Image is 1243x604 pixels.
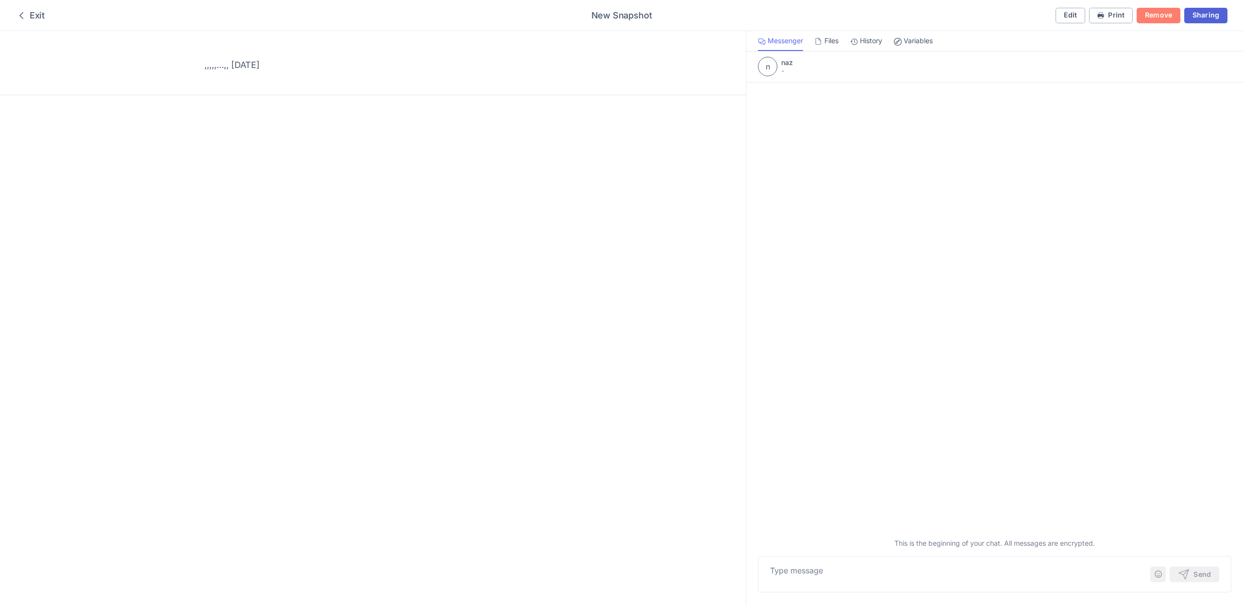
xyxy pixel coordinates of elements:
p: - [781,67,793,75]
h5: naz [781,58,793,67]
span: Files [824,36,839,46]
div: This is the beginning of your chat. All messages are encrypted. [746,531,1243,556]
span: n [766,61,770,72]
span: Variables [904,36,933,46]
span: History [860,36,882,46]
span: Messenger [768,36,803,46]
p: ,,,,,…,, [DATE] [204,59,541,71]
